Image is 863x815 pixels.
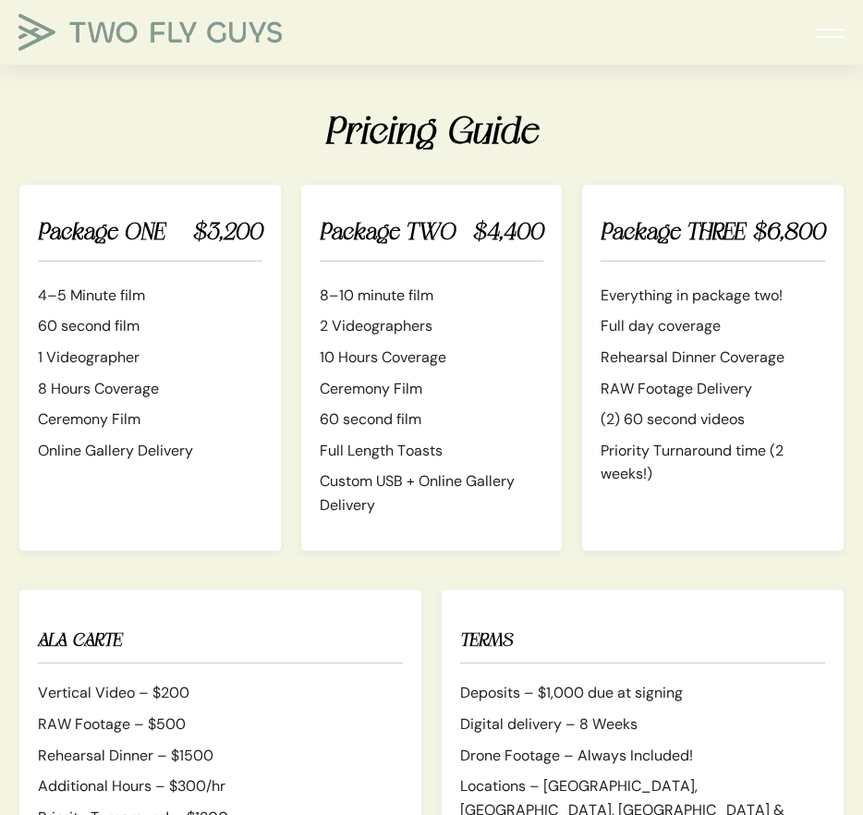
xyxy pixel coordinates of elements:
h4: TERMS [460,626,825,664]
li: Rehearsal Dinner Coverage [601,346,825,370]
li: 4–5 Minute film [38,284,262,308]
li: Rehearsal Dinner – $1500 [38,744,403,768]
h3: Package TWO [320,214,544,262]
li: 10 Hours Coverage [320,346,544,370]
h1: Pricing Guide [18,105,845,153]
li: Ceremony Film [38,407,262,432]
a: TWO FLY GUYS MEDIA TWO FLY GUYS MEDIA [18,14,296,51]
li: Custom USB + Online Gallery Delivery [320,469,544,517]
li: Digital delivery – 8 Weeks [460,712,825,736]
li: Full day coverage [601,314,825,338]
li: Deposits – $1,000 due at signing [460,681,825,705]
span: $6,800 [752,214,825,249]
li: RAW Footage – $500 [38,712,403,736]
li: 2 Videographers [320,314,544,338]
li: 8 Hours Coverage [38,377,262,401]
span: $3,200 [192,214,262,249]
li: Priority Turnaround time (2 weeks!) [601,439,825,486]
li: Ceremony Film [320,377,544,401]
li: Additional Hours – $300/hr [38,774,403,798]
li: Everything in package two! [601,284,825,308]
li: (2) 60 second videos [601,407,825,432]
li: Full Length Toasts [320,439,544,463]
li: 8–10 minute film [320,284,544,308]
li: Online Gallery Delivery [38,439,262,463]
h4: ALA CARTE [38,626,403,664]
h3: Package ONE [38,214,262,262]
h3: Package THREE [601,214,825,262]
li: Vertical Video – $200 [38,681,403,705]
li: 1 Videographer [38,346,262,370]
li: Drone Footage – Always Included! [460,744,825,768]
li: 60 second film [38,314,262,338]
li: 60 second film [320,407,544,432]
img: TWO FLY GUYS MEDIA [18,14,282,51]
li: RAW Footage Delivery [601,377,825,401]
span: $4,400 [472,214,543,249]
